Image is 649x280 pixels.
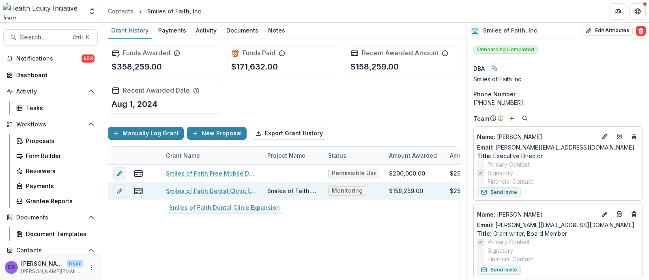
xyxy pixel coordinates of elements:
button: Linked binding [488,62,501,75]
a: Document Templates [13,227,98,241]
a: Grant History [108,23,152,39]
a: Grantee Reports [13,194,98,208]
span: DBA [473,64,485,73]
button: Add [507,113,517,123]
div: Status [323,147,384,164]
a: Documents [223,23,262,39]
span: Monitoring [332,187,363,194]
div: $262,701.00 [450,169,485,178]
button: Edit [600,209,610,219]
a: Activity [193,23,220,39]
a: Name: [PERSON_NAME] [477,210,597,219]
div: Dashboard [16,71,91,79]
div: Grant History [108,24,152,36]
p: $171,632.00 [231,61,278,73]
button: edit [113,184,126,198]
a: Contacts [105,5,137,17]
button: Send Invite [477,187,521,197]
div: Amount Requested [445,147,526,164]
div: Proposals [26,137,91,145]
p: [PERSON_NAME] [21,259,63,268]
button: Edit [600,132,610,141]
p: [PERSON_NAME] [477,132,597,141]
div: Form Builder [26,152,91,160]
div: Project Name [262,147,323,164]
div: Documents [223,24,262,36]
div: $200,000.00 [389,169,425,178]
div: Notes [265,24,288,36]
div: Grant Name [161,151,205,160]
button: Search... [3,29,98,46]
p: Executive Director [477,152,639,160]
button: view-payments [133,186,143,196]
span: Activity [16,88,85,95]
p: [PERSON_NAME] [477,210,597,219]
span: Title : [477,152,492,159]
p: $158,259.00 [350,61,399,73]
span: Phone Number [473,90,516,98]
a: Tasks [13,101,98,115]
span: Email: [477,144,494,151]
p: User [67,260,83,267]
span: Title : [477,230,492,237]
span: Name : [477,133,495,140]
a: Form Builder [13,149,98,163]
button: view-payments [133,169,143,178]
button: Open entity switcher [86,3,98,20]
span: Financial Contact [488,255,533,263]
button: Open Documents [3,211,98,224]
button: Open Contacts [3,244,98,257]
div: [PHONE_NUMBER] [473,98,643,107]
span: Primary Contact [488,238,530,246]
a: Go to contact [613,130,626,143]
button: edit [113,167,126,180]
a: Reviewers [13,164,98,178]
p: Grant writer, Board Member [477,229,639,238]
h2: Funds Awarded [123,49,170,57]
div: Activity [193,24,220,36]
button: New Proposal [187,127,247,140]
span: Search... [20,33,68,41]
div: Grant Name [161,147,262,164]
button: Open Workflows [3,118,98,131]
button: Export Grant History [250,127,328,140]
span: Permissible Uses [332,170,376,177]
button: Open Activity [3,85,98,98]
div: $158,259.00 [389,187,423,195]
button: Search [520,113,530,123]
button: More [86,263,96,272]
h2: Smiles of Faith, Inc [483,27,537,34]
h2: Funds Paid [243,49,275,57]
span: Name : [477,211,495,218]
span: Contacts [16,247,85,254]
a: Proposals [13,134,98,148]
span: Primary Contact [488,160,530,169]
div: Payments [155,24,189,36]
button: Notifications993 [3,52,98,65]
button: Edit Attributes [582,26,633,36]
button: Manually Log Grant [108,127,184,140]
p: Team [473,114,489,123]
h2: Recent Awarded Amount [362,49,438,57]
div: Status [323,151,351,160]
span: Signatory [488,246,513,255]
div: Tasks [26,104,91,112]
span: 993 [82,54,95,63]
div: Amount Awarded [384,151,442,160]
div: Smiles of Faith, Inc [147,7,201,15]
a: Smiles of Faith Dental Clinic Expansion [166,187,258,195]
a: Name: [PERSON_NAME] [477,132,597,141]
div: $250,842.00 [450,187,486,195]
p: Aug 1, 2024 [112,98,157,110]
span: Workflows [16,121,85,128]
span: Signatory [488,169,513,177]
img: Health Equity Initiative logo [3,3,83,20]
div: Payments [26,182,91,190]
div: Amount Requested [445,151,509,160]
span: Notifications [16,55,82,62]
div: Ctrl + K [71,33,91,42]
div: Contacts [108,7,133,15]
